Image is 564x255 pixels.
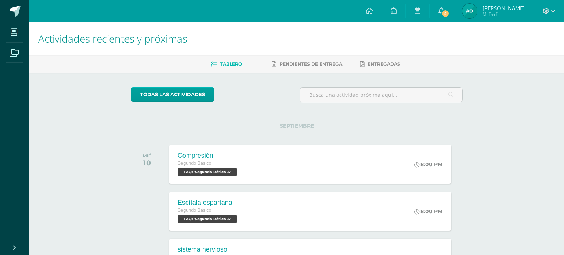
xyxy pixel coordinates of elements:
[360,58,400,70] a: Entregadas
[211,58,242,70] a: Tablero
[143,153,151,159] div: MIÉ
[178,152,239,160] div: Compresión
[462,4,477,18] img: e74017cff23c5166767eb9fc4bf12120.png
[178,168,237,176] span: TACs 'Segundo Básico A'
[143,159,151,167] div: 10
[441,10,449,18] span: 5
[368,61,400,67] span: Entregadas
[482,11,525,17] span: Mi Perfil
[178,208,211,213] span: Segundo Básico
[414,208,442,215] div: 8:00 PM
[38,32,187,45] span: Actividades recientes y próximas
[178,199,239,207] div: Escítala espartana
[178,215,237,223] span: TACs 'Segundo Básico A'
[272,58,342,70] a: Pendientes de entrega
[220,61,242,67] span: Tablero
[414,161,442,168] div: 8:00 PM
[300,88,463,102] input: Busca una actividad próxima aquí...
[131,87,214,102] a: todas las Actividades
[178,246,253,254] div: sistema nervioso
[279,61,342,67] span: Pendientes de entrega
[268,123,326,129] span: SEPTIEMBRE
[482,4,525,12] span: [PERSON_NAME]
[178,161,211,166] span: Segundo Básico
